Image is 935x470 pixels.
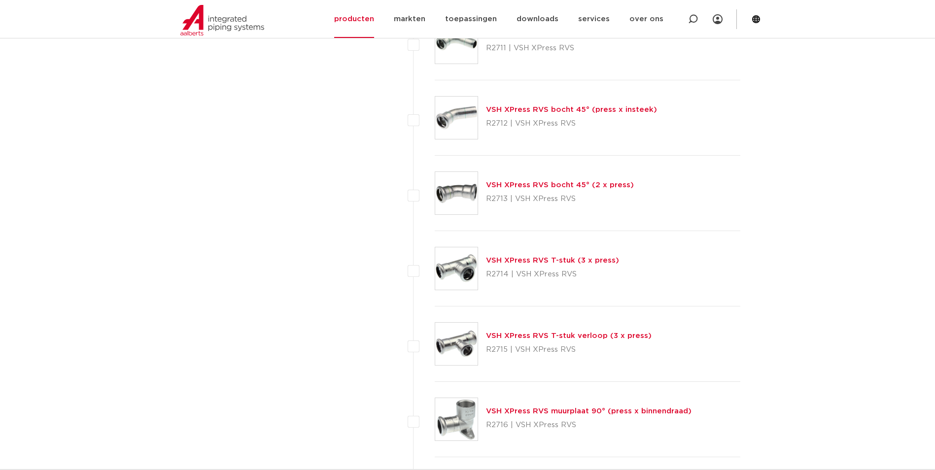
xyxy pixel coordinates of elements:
a: VSH XPress RVS muurplaat 90° (press x binnendraad) [486,407,692,415]
img: Thumbnail for VSH XPress RVS bocht 45° (2 x press) [435,172,478,214]
a: VSH XPress RVS bocht 45° (press x insteek) [486,106,657,113]
img: Thumbnail for VSH XPress RVS bocht 45° (press x insteek) [435,97,478,139]
p: R2716 | VSH XPress RVS [486,417,692,433]
p: R2712 | VSH XPress RVS [486,116,657,132]
p: R2711 | VSH XPress RVS [486,40,658,56]
img: Thumbnail for VSH XPress RVS muurplaat 90° (press x binnendraad) [435,398,478,440]
p: R2713 | VSH XPress RVS [486,191,634,207]
img: Thumbnail for VSH XPress RVS bocht 90° (press x insteek) [435,21,478,64]
p: R2715 | VSH XPress RVS [486,342,652,358]
a: VSH XPress RVS bocht 45° (2 x press) [486,181,634,189]
a: VSH XPress RVS T-stuk verloop (3 x press) [486,332,652,339]
p: R2714 | VSH XPress RVS [486,267,619,282]
img: Thumbnail for VSH XPress RVS T-stuk verloop (3 x press) [435,323,478,365]
img: Thumbnail for VSH XPress RVS T-stuk (3 x press) [435,247,478,290]
a: VSH XPress RVS T-stuk (3 x press) [486,257,619,264]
